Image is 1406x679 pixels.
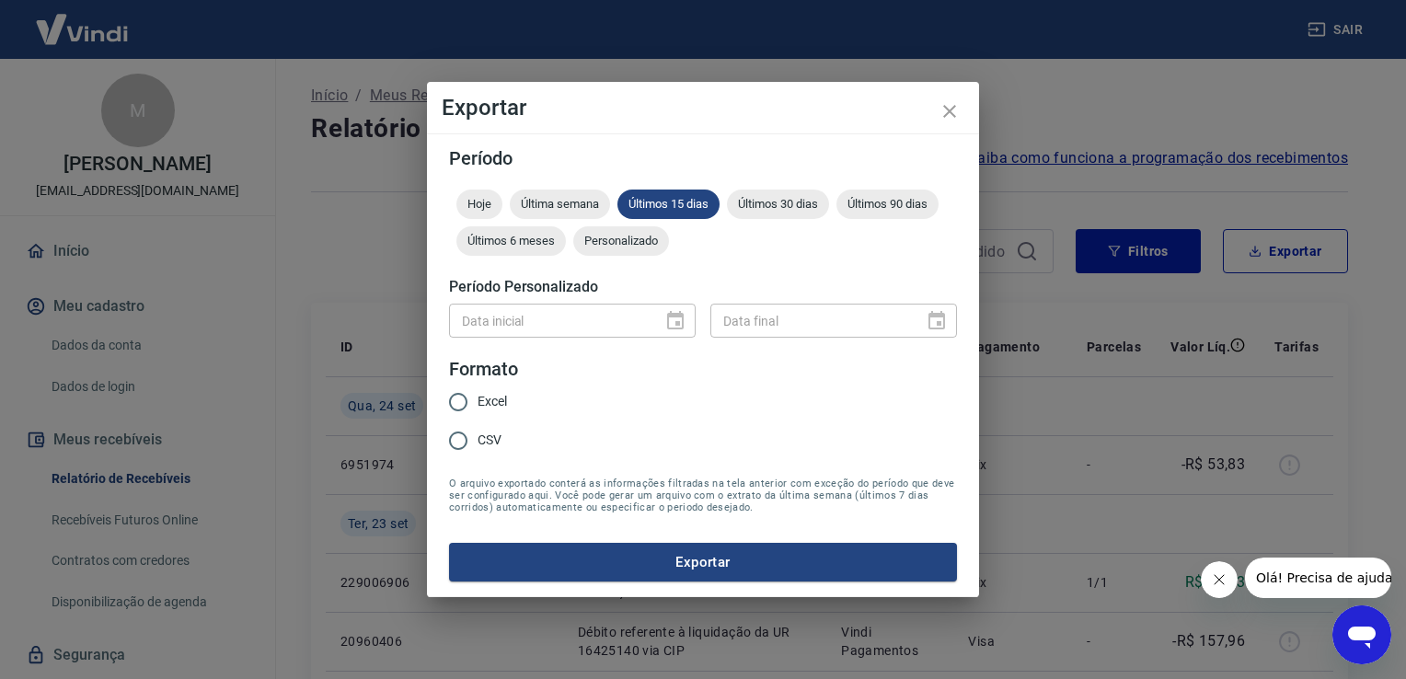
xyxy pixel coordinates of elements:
input: DD/MM/YYYY [449,304,650,338]
span: Últimos 30 dias [727,197,829,211]
legend: Formato [449,356,518,383]
div: Hoje [456,190,502,219]
span: Hoje [456,197,502,211]
button: close [928,89,972,133]
button: Exportar [449,543,957,581]
span: Excel [478,392,507,411]
h5: Período [449,149,957,167]
div: Últimos 6 meses [456,226,566,256]
span: Últimos 15 dias [617,197,720,211]
span: Últimos 6 meses [456,234,566,247]
div: Última semana [510,190,610,219]
div: Personalizado [573,226,669,256]
span: Personalizado [573,234,669,247]
span: Olá! Precisa de ajuda? [11,13,155,28]
span: Últimos 90 dias [836,197,939,211]
h5: Período Personalizado [449,278,957,296]
div: Últimos 15 dias [617,190,720,219]
div: Últimos 90 dias [836,190,939,219]
iframe: Fechar mensagem [1201,561,1238,598]
span: O arquivo exportado conterá as informações filtradas na tela anterior com exceção do período que ... [449,478,957,513]
span: Última semana [510,197,610,211]
iframe: Mensagem da empresa [1245,558,1391,598]
iframe: Botão para abrir a janela de mensagens [1332,605,1391,664]
div: Últimos 30 dias [727,190,829,219]
span: CSV [478,431,501,450]
input: DD/MM/YYYY [710,304,911,338]
h4: Exportar [442,97,964,119]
